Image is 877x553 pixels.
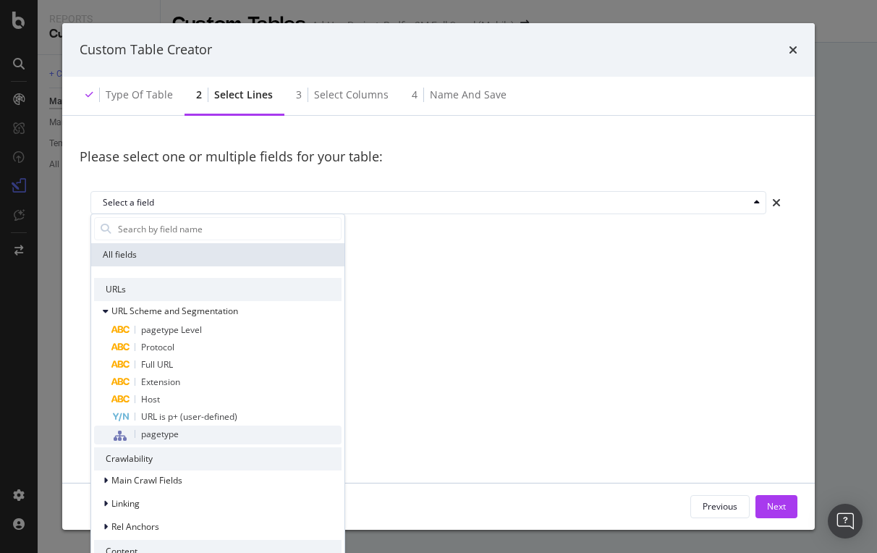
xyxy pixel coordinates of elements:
div: times [766,191,787,214]
span: Linking [111,497,140,510]
div: Next [767,500,786,512]
input: Search by field name [116,218,341,240]
div: Type of table [106,88,173,102]
div: 2 [196,88,202,102]
span: pagetype [141,428,179,440]
span: Main Crawl Fields [111,474,182,486]
span: Full URL [141,358,173,371]
div: Select a field [103,198,748,207]
span: pagetype Level [141,324,202,336]
button: Select a field [90,191,766,214]
button: Previous [690,495,750,518]
div: modal [62,23,815,530]
div: Open Intercom Messenger [828,504,863,539]
div: Select lines [214,88,273,102]
div: Custom Table Creator [80,41,212,59]
div: Please select one or multiple fields for your table: [80,133,797,181]
span: Extension [141,376,180,388]
div: Previous [703,500,737,512]
div: 3 [296,88,302,102]
div: Select columns [314,88,389,102]
div: Crawlability [94,447,342,470]
span: URL Scheme and Segmentation [111,305,238,317]
button: Next [755,495,797,518]
span: Host [141,393,160,405]
div: Name and save [430,88,507,102]
div: URLs [94,278,342,301]
div: All fields [91,243,344,266]
div: times [789,41,797,59]
span: URL is p+ (user-defined) [141,410,237,423]
span: Rel Anchors [111,520,159,533]
span: Protocol [141,341,174,353]
div: 4 [412,88,418,102]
